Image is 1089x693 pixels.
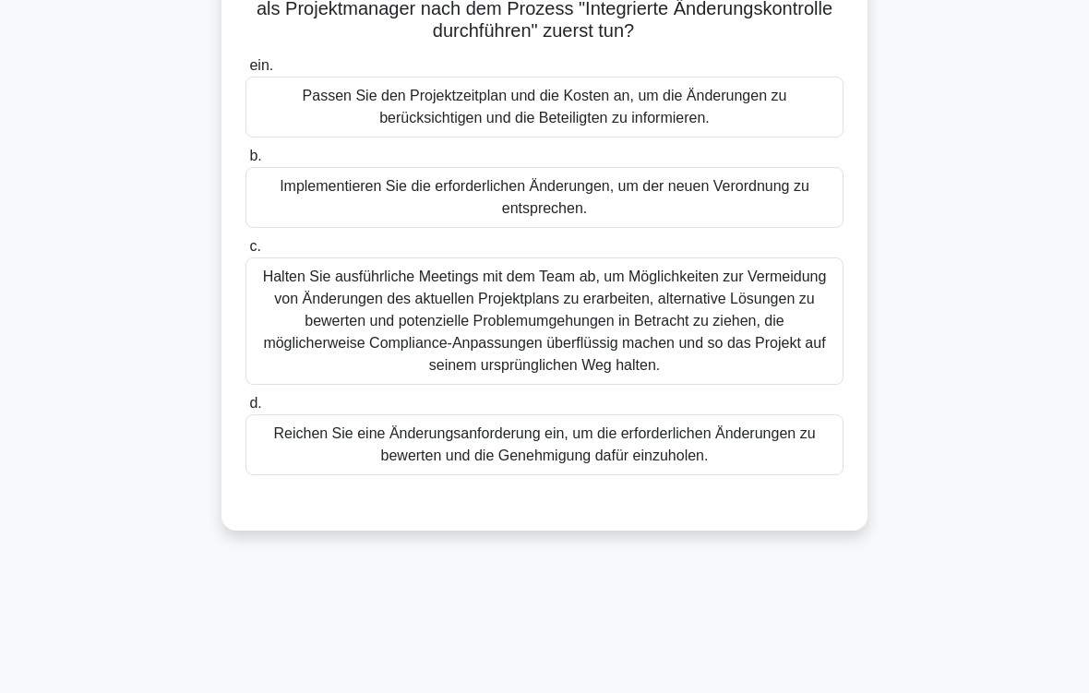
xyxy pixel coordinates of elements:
[249,238,260,254] span: c.
[245,167,844,228] div: Implementieren Sie die erforderlichen Änderungen, um der neuen Verordnung zu entsprechen.
[249,148,261,163] span: b.
[249,57,273,73] span: ein.
[245,77,844,137] div: Passen Sie den Projektzeitplan und die Kosten an, um die Änderungen zu berücksichtigen und die Be...
[245,257,844,385] div: Halten Sie ausführliche Meetings mit dem Team ab, um Möglichkeiten zur Vermeidung von Änderungen ...
[245,414,844,475] div: Reichen Sie eine Änderungsanforderung ein, um die erforderlichen Änderungen zu bewerten und die G...
[249,395,261,411] span: d.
